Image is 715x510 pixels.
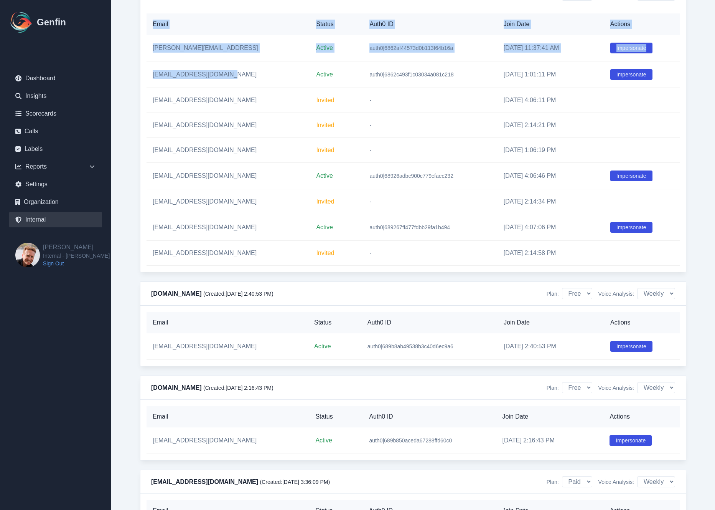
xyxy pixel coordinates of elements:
button: Impersonate [610,435,652,446]
span: (Created: [DATE] 2:16:43 PM ) [203,385,273,391]
th: Auth0 ID [361,312,498,333]
span: Active [316,71,333,78]
h4: [EMAIL_ADDRESS][DOMAIN_NAME] [151,477,330,487]
a: Dashboard [9,71,102,86]
span: auth0|689267ff477fdbb29fa1b494 [369,224,450,230]
span: - [369,97,371,103]
th: Actions [603,406,680,427]
span: Invited [316,198,334,205]
th: Status [310,13,363,35]
th: Actions [604,312,680,333]
td: [EMAIL_ADDRESS][DOMAIN_NAME] [147,189,310,214]
span: - [369,199,371,205]
span: Active [316,45,333,51]
h2: [PERSON_NAME] [43,243,110,252]
button: Impersonate [610,222,652,233]
th: Join Date [498,312,604,333]
th: Actions [604,13,680,35]
a: Insights [9,88,102,104]
td: [DATE] 2:40:53 PM [498,333,604,360]
span: Plan: [547,290,559,298]
button: Impersonate [610,171,652,181]
a: Organization [9,194,102,210]
td: [DATE] 2:14:34 PM [498,189,604,214]
td: [EMAIL_ADDRESS][DOMAIN_NAME] [147,138,310,163]
td: [EMAIL_ADDRESS][DOMAIN_NAME] [147,163,310,189]
span: - [369,250,371,256]
button: Impersonate [610,43,652,53]
span: - [369,147,371,153]
td: [DATE] 1:01:11 PM [498,61,604,88]
td: [DATE] 11:37:41 AM [498,35,604,61]
td: [EMAIL_ADDRESS][DOMAIN_NAME] [147,88,310,113]
th: Join Date [496,406,603,427]
td: [EMAIL_ADDRESS][DOMAIN_NAME] [147,214,310,241]
th: Auth0 ID [363,406,496,427]
img: Brian Dunagan [15,243,40,267]
h4: [DOMAIN_NAME] [151,383,273,392]
button: Impersonate [610,341,652,352]
td: [EMAIL_ADDRESS][DOMAIN_NAME] [147,61,310,88]
td: [DATE] 2:14:21 PM [498,113,604,138]
span: (Created: [DATE] 3:36:09 PM ) [260,479,330,485]
a: Labels [9,141,102,157]
td: [EMAIL_ADDRESS][DOMAIN_NAME] [147,113,310,138]
span: Internal - [PERSON_NAME] [43,252,110,260]
a: Scorecards [9,106,102,121]
td: [DATE] 4:06:11 PM [498,88,604,113]
span: auth0|689b850aceda67288ffd60c0 [369,437,452,444]
div: Reports [9,159,102,174]
span: auth0|6862c493f1c03034a081c218 [369,71,453,78]
span: Active [315,437,332,444]
span: (Created: [DATE] 2:40:53 PM ) [203,291,273,297]
a: Calls [9,124,102,139]
span: auth0|68926adbc900c779cfaec232 [369,173,453,179]
th: Join Date [498,13,604,35]
span: - [369,122,371,128]
td: [EMAIL_ADDRESS][DOMAIN_NAME] [147,427,309,454]
span: Voice Analysis: [598,290,634,298]
h1: Genfin [37,16,66,28]
button: Impersonate [610,69,652,80]
td: [DATE] 2:14:58 PM [498,241,604,266]
th: Auth0 ID [363,13,497,35]
span: auth0|6862af44573d0b113f64b16a [369,45,453,51]
span: Invited [316,147,334,153]
td: [DATE] 4:06:46 PM [498,163,604,189]
th: Email [147,312,308,333]
a: Settings [9,177,102,192]
a: Sign Out [43,260,110,267]
span: Voice Analysis: [598,384,634,392]
span: Active [316,224,333,230]
td: [PERSON_NAME][EMAIL_ADDRESS] [147,35,310,61]
th: Status [308,312,361,333]
span: Invited [316,97,334,103]
span: Plan: [547,384,559,392]
th: Status [309,406,363,427]
span: Active [314,343,331,349]
a: Internal [9,212,102,227]
th: Email [147,406,309,427]
td: [DATE] 1:06:19 PM [498,138,604,163]
span: Plan: [547,478,559,486]
span: Active [316,172,333,179]
span: Voice Analysis: [598,478,634,486]
span: Invited [316,250,334,256]
h4: [DOMAIN_NAME] [151,289,273,298]
td: [DATE] 4:07:06 PM [498,214,604,241]
span: auth0|689b8ab49538b3c40d6ec9a6 [367,343,453,349]
span: Invited [316,122,334,128]
th: Email [147,13,310,35]
td: [DATE] 2:16:43 PM [496,427,603,454]
img: Logo [9,10,34,35]
td: [EMAIL_ADDRESS][DOMAIN_NAME] [147,241,310,266]
td: [EMAIL_ADDRESS][DOMAIN_NAME] [147,333,308,360]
